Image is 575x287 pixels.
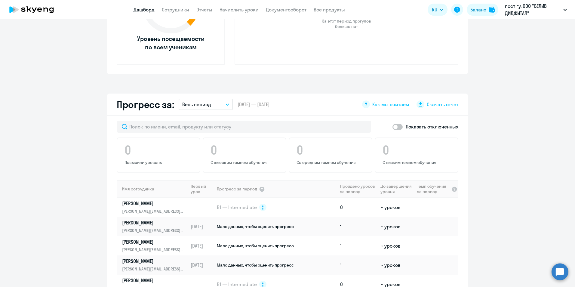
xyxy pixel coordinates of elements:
[238,101,269,108] span: [DATE] — [DATE]
[122,277,184,284] p: [PERSON_NAME]
[117,98,174,110] h2: Прогресс за:
[122,219,184,226] p: [PERSON_NAME]
[122,246,184,253] p: [PERSON_NAME][EMAIL_ADDRESS][DOMAIN_NAME]
[417,184,450,194] span: Темп обучения за период
[217,204,257,211] span: B1 — Intermediate
[378,236,414,255] td: ~ уроков
[372,101,409,108] span: Как мы считаем
[217,243,294,248] span: Мало данных, чтобы оценить прогресс
[432,6,437,13] span: RU
[122,208,184,214] p: [PERSON_NAME][EMAIL_ADDRESS][DOMAIN_NAME]
[220,7,259,13] a: Начислить уроки
[266,7,306,13] a: Документооборот
[338,236,378,255] td: 1
[122,219,188,234] a: [PERSON_NAME][PERSON_NAME][EMAIL_ADDRESS][DOMAIN_NAME]
[217,224,294,229] span: Мало данных, чтобы оценить прогресс
[321,18,372,29] span: За этот период прогулов больше нет
[122,200,188,214] a: [PERSON_NAME][PERSON_NAME][EMAIL_ADDRESS][DOMAIN_NAME]
[314,7,345,13] a: Все продукты
[188,255,216,275] td: [DATE]
[378,255,414,275] td: ~ уроков
[188,236,216,255] td: [DATE]
[122,239,184,245] p: [PERSON_NAME]
[428,4,447,16] button: RU
[188,217,216,236] td: [DATE]
[338,198,378,217] td: 0
[122,200,184,207] p: [PERSON_NAME]
[134,7,155,13] a: Дашборд
[489,7,495,13] img: balance
[122,258,184,264] p: [PERSON_NAME]
[122,258,188,272] a: [PERSON_NAME][PERSON_NAME][EMAIL_ADDRESS][DOMAIN_NAME]
[338,180,378,198] th: Пройдено уроков за период
[117,180,188,198] th: Имя сотрудника
[378,217,414,236] td: ~ уроков
[217,186,257,192] span: Прогресс за период
[182,101,211,108] p: Весь период
[196,7,212,13] a: Отчеты
[406,123,458,130] p: Показать отключенных
[217,262,294,268] span: Мало данных, чтобы оценить прогресс
[338,255,378,275] td: 1
[378,180,414,198] th: До завершения уровня
[117,121,371,133] input: Поиск по имени, email, продукту или статусу
[470,6,486,13] div: Баланс
[122,266,184,272] p: [PERSON_NAME][EMAIL_ADDRESS][DOMAIN_NAME]
[378,198,414,217] td: ~ уроков
[427,101,458,108] span: Скачать отчет
[505,2,561,17] p: пост гу, ООО "БЕЛИВ ДИДЖИТАЛ"
[502,2,570,17] button: пост гу, ООО "БЕЛИВ ДИДЖИТАЛ"
[162,7,189,13] a: Сотрудники
[467,4,498,16] button: Балансbalance
[122,239,188,253] a: [PERSON_NAME][PERSON_NAME][EMAIL_ADDRESS][DOMAIN_NAME]
[188,180,216,198] th: Первый урок
[179,99,233,110] button: Весь период
[136,35,205,51] span: Уровень посещаемости по всем ученикам
[338,217,378,236] td: 1
[122,227,184,234] p: [PERSON_NAME][EMAIL_ADDRESS][DOMAIN_NAME]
